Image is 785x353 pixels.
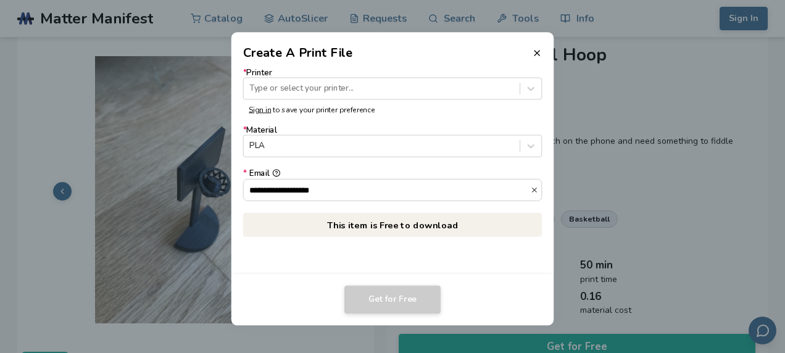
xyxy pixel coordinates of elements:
[344,286,441,314] button: Get for Free
[243,68,542,99] label: Printer
[243,126,542,157] label: Material
[244,179,531,200] input: *Email
[249,141,252,151] input: *MaterialPLA
[243,44,353,62] h2: Create A Print File
[272,169,280,177] button: *Email
[249,84,252,93] input: *PrinterType or select your printer...
[243,213,542,237] p: This item is Free to download
[249,106,536,114] p: to save your printer preference
[249,104,271,114] a: Sign in
[530,186,541,194] button: *Email
[243,169,542,178] div: Email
